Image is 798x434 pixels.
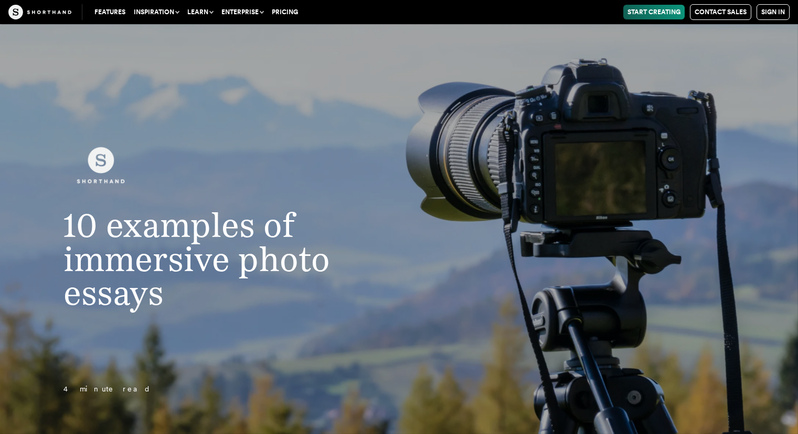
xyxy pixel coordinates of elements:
[8,5,71,19] img: The Craft
[268,5,302,19] a: Pricing
[690,4,751,20] a: Contact Sales
[183,5,217,19] button: Learn
[130,5,183,19] button: Inspiration
[623,5,685,19] a: Start Creating
[757,4,790,20] a: Sign in
[42,383,459,396] p: 4 minute read
[42,208,459,309] h1: 10 examples of immersive photo essays
[90,5,130,19] a: Features
[217,5,268,19] button: Enterprise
